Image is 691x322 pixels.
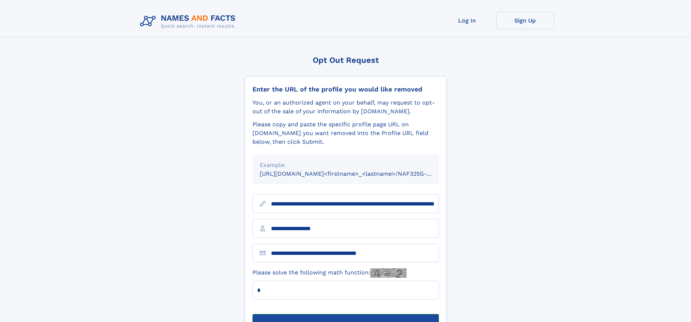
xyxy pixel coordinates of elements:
[137,12,242,31] img: Logo Names and Facts
[252,120,439,146] div: Please copy and paste the specific profile page URL on [DOMAIN_NAME] you want removed into the Pr...
[260,161,432,170] div: Example:
[245,56,447,65] div: Opt Out Request
[252,98,439,116] div: You, or an authorized agent on your behalf, may request to opt-out of the sale of your informatio...
[438,12,496,29] a: Log In
[260,170,453,177] small: [URL][DOMAIN_NAME]<firstname>_<lastname>/NAF325G-xxxxxxxx
[252,268,407,278] label: Please solve the following math function:
[496,12,554,29] a: Sign Up
[252,85,439,93] div: Enter the URL of the profile you would like removed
